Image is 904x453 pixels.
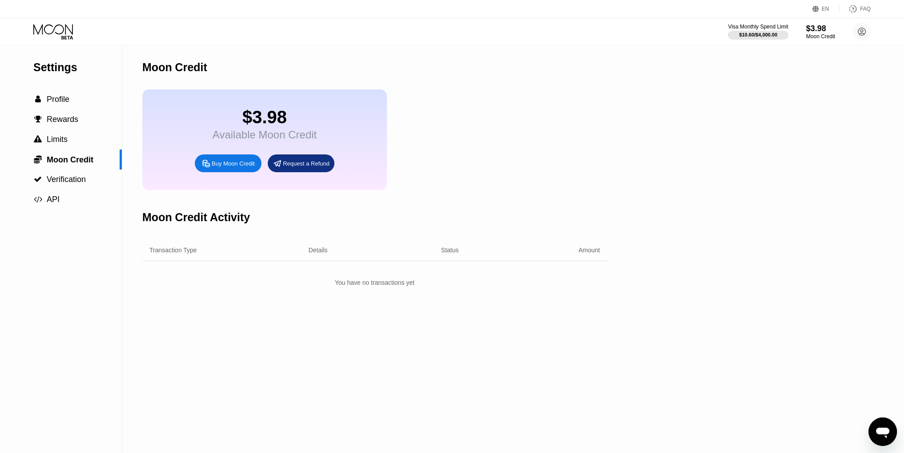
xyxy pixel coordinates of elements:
[579,247,600,254] div: Amount
[309,247,328,254] div: Details
[33,195,42,203] div: 
[268,154,334,172] div: Request a Refund
[34,115,42,123] span: 
[47,155,93,164] span: Moon Credit
[728,24,788,40] div: Visa Monthly Spend Limit$10.60/$4,000.00
[822,6,829,12] div: EN
[33,135,42,143] div: 
[34,175,42,183] span: 
[34,195,42,203] span: 
[34,135,42,143] span: 
[47,115,78,124] span: Rewards
[212,160,255,167] div: Buy Moon Credit
[47,175,86,184] span: Verification
[868,417,897,446] iframe: Nút để khởi chạy cửa sổ nhắn tin
[34,155,42,164] span: 
[142,275,607,291] div: You have no transactions yet
[33,175,42,183] div: 
[149,247,197,254] div: Transaction Type
[213,129,317,141] div: Available Moon Credit
[142,211,250,224] div: Moon Credit Activity
[728,24,788,30] div: Visa Monthly Spend Limit
[840,4,871,13] div: FAQ
[195,154,261,172] div: Buy Moon Credit
[283,160,329,167] div: Request a Refund
[806,33,835,40] div: Moon Credit
[47,135,68,144] span: Limits
[806,24,835,33] div: $3.98
[213,107,317,127] div: $3.98
[33,61,122,74] div: Settings
[142,61,207,74] div: Moon Credit
[860,6,871,12] div: FAQ
[806,24,835,40] div: $3.98Moon Credit
[739,32,777,37] div: $10.60 / $4,000.00
[33,115,42,123] div: 
[33,155,42,164] div: 
[47,195,60,204] span: API
[812,4,840,13] div: EN
[35,95,41,103] span: 
[441,247,459,254] div: Status
[33,95,42,103] div: 
[47,95,69,104] span: Profile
